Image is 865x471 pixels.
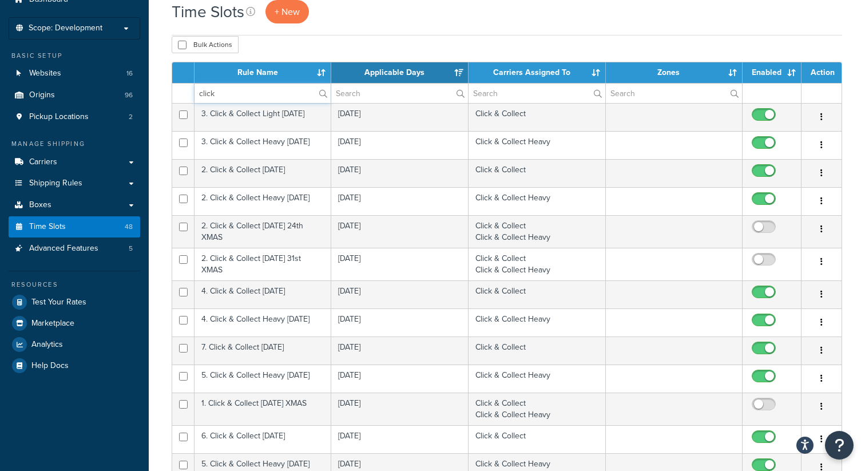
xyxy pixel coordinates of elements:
[29,244,98,254] span: Advanced Features
[331,187,469,215] td: [DATE]
[331,62,469,83] th: Applicable Days: activate to sort column ascending
[125,90,133,100] span: 96
[31,340,63,350] span: Analytics
[9,195,140,216] a: Boxes
[195,280,331,308] td: 4. Click & Collect [DATE]
[9,63,140,84] a: Websites 16
[331,337,469,365] td: [DATE]
[195,187,331,215] td: 2. Click & Collect Heavy [DATE]
[172,36,239,53] button: Bulk Actions
[9,106,140,128] li: Pickup Locations
[743,62,801,83] th: Enabled: activate to sort column ascending
[9,313,140,334] a: Marketplace
[129,112,133,122] span: 2
[195,425,331,453] td: 6. Click & Collect [DATE]
[172,1,244,23] h1: Time Slots
[331,248,469,280] td: [DATE]
[9,355,140,376] a: Help Docs
[9,280,140,290] div: Resources
[126,69,133,78] span: 16
[29,179,82,188] span: Shipping Rules
[9,173,140,194] a: Shipping Rules
[331,365,469,393] td: [DATE]
[9,216,140,238] a: Time Slots 48
[825,431,854,460] button: Open Resource Center
[469,425,606,453] td: Click & Collect
[29,222,66,232] span: Time Slots
[9,139,140,149] div: Manage Shipping
[195,131,331,159] td: 3. Click & Collect Heavy [DATE]
[195,393,331,425] td: 1. Click & Collect [DATE] XMAS
[9,238,140,259] a: Advanced Features 5
[9,51,140,61] div: Basic Setup
[125,222,133,232] span: 48
[195,103,331,131] td: 3. Click & Collect Light [DATE]
[9,106,140,128] a: Pickup Locations 2
[469,365,606,393] td: Click & Collect Heavy
[331,393,469,425] td: [DATE]
[31,298,86,307] span: Test Your Rates
[331,215,469,248] td: [DATE]
[275,5,300,18] span: + New
[129,244,133,254] span: 5
[469,248,606,280] td: Click & Collect Click & Collect Heavy
[9,85,140,106] li: Origins
[331,159,469,187] td: [DATE]
[195,215,331,248] td: 2. Click & Collect [DATE] 24th XMAS
[9,85,140,106] a: Origins 96
[331,280,469,308] td: [DATE]
[469,187,606,215] td: Click & Collect Heavy
[195,248,331,280] td: 2. Click & Collect [DATE] 31st XMAS
[29,69,61,78] span: Websites
[9,216,140,238] li: Time Slots
[606,84,742,103] input: Search
[469,280,606,308] td: Click & Collect
[29,157,57,167] span: Carriers
[469,337,606,365] td: Click & Collect
[801,62,842,83] th: Action
[469,159,606,187] td: Click & Collect
[9,292,140,312] a: Test Your Rates
[469,103,606,131] td: Click & Collect
[469,62,606,83] th: Carriers Assigned To: activate to sort column ascending
[469,308,606,337] td: Click & Collect Heavy
[9,63,140,84] li: Websites
[9,152,140,173] a: Carriers
[469,215,606,248] td: Click & Collect Click & Collect Heavy
[195,62,331,83] th: Rule Name: activate to sort column ascending
[29,90,55,100] span: Origins
[331,425,469,453] td: [DATE]
[331,131,469,159] td: [DATE]
[331,84,468,103] input: Search
[195,365,331,393] td: 5. Click & Collect Heavy [DATE]
[469,393,606,425] td: Click & Collect Click & Collect Heavy
[331,308,469,337] td: [DATE]
[469,84,605,103] input: Search
[195,308,331,337] td: 4. Click & Collect Heavy [DATE]
[331,103,469,131] td: [DATE]
[31,319,74,328] span: Marketplace
[31,361,69,371] span: Help Docs
[29,23,102,33] span: Scope: Development
[195,159,331,187] td: 2. Click & Collect [DATE]
[469,131,606,159] td: Click & Collect Heavy
[9,238,140,259] li: Advanced Features
[29,200,51,210] span: Boxes
[195,337,331,365] td: 7. Click & Collect [DATE]
[195,84,331,103] input: Search
[9,334,140,355] a: Analytics
[29,112,89,122] span: Pickup Locations
[606,62,743,83] th: Zones: activate to sort column ascending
